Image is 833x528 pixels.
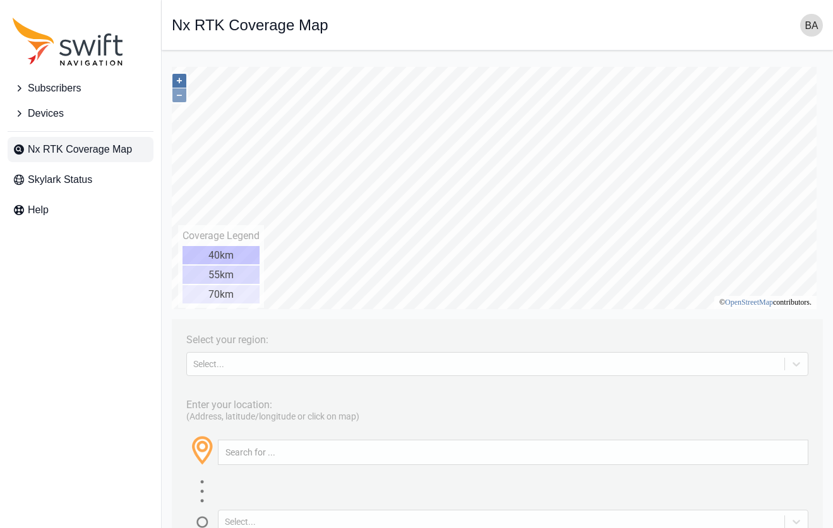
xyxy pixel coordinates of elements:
[8,76,153,101] button: Subscribers
[11,225,88,243] div: 70km
[8,167,153,192] a: Skylark Status
[28,172,92,187] span: Skylark Status
[11,205,88,223] div: 55km
[11,185,88,204] div: 40km
[28,202,49,218] span: Help
[28,81,81,96] span: Subscribers
[553,237,601,246] a: OpenStreetMap
[8,101,153,126] button: Devices
[28,106,64,121] span: Devices
[28,142,132,157] span: Nx RTK Coverage Map
[800,14,823,37] img: user photo
[172,18,328,33] h1: Nx RTK Coverage Map
[548,237,640,246] li: © contributors.
[8,197,153,223] a: Help
[11,169,88,181] div: Coverage Legend
[8,137,153,162] a: Nx RTK Coverage Map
